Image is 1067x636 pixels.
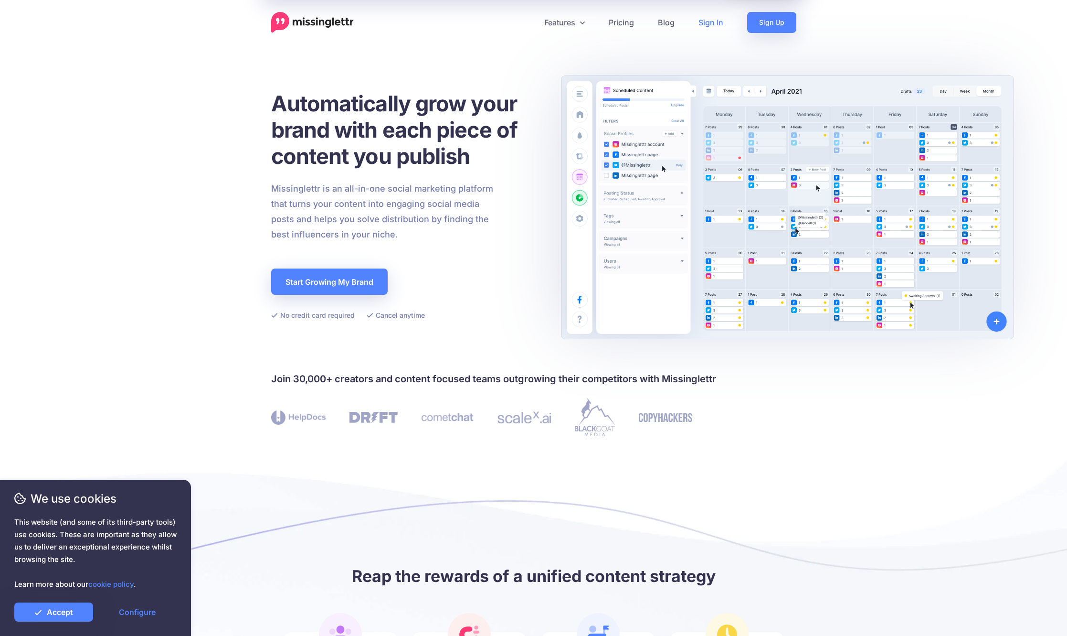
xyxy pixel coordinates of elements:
[687,12,735,33] a: Sign In
[271,371,796,387] h4: Join 30,000+ creators and content focused teams outgrowing their competitors with Missinglettr
[98,603,177,622] a: Configure
[271,12,354,33] a: Home
[14,603,93,622] a: Accept
[532,12,597,33] a: Features
[271,565,796,587] h2: Reap the rewards of a unified content strategy
[271,269,388,295] a: Start Growing My Brand
[367,309,425,321] li: Cancel anytime
[14,516,177,591] span: This website (and some of its third-party tools) use cookies. These are important as they allow u...
[646,12,687,33] a: Blog
[14,490,177,507] span: We use cookies
[597,12,646,33] a: Pricing
[88,580,134,589] a: cookie policy
[271,90,541,169] h1: Automatically grow your brand with each piece of content you publish
[271,181,494,242] p: Missinglettr is an all-in-one social marketing platform that turns your content into engaging soc...
[271,309,355,321] li: No credit card required
[747,12,796,33] a: Sign Up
